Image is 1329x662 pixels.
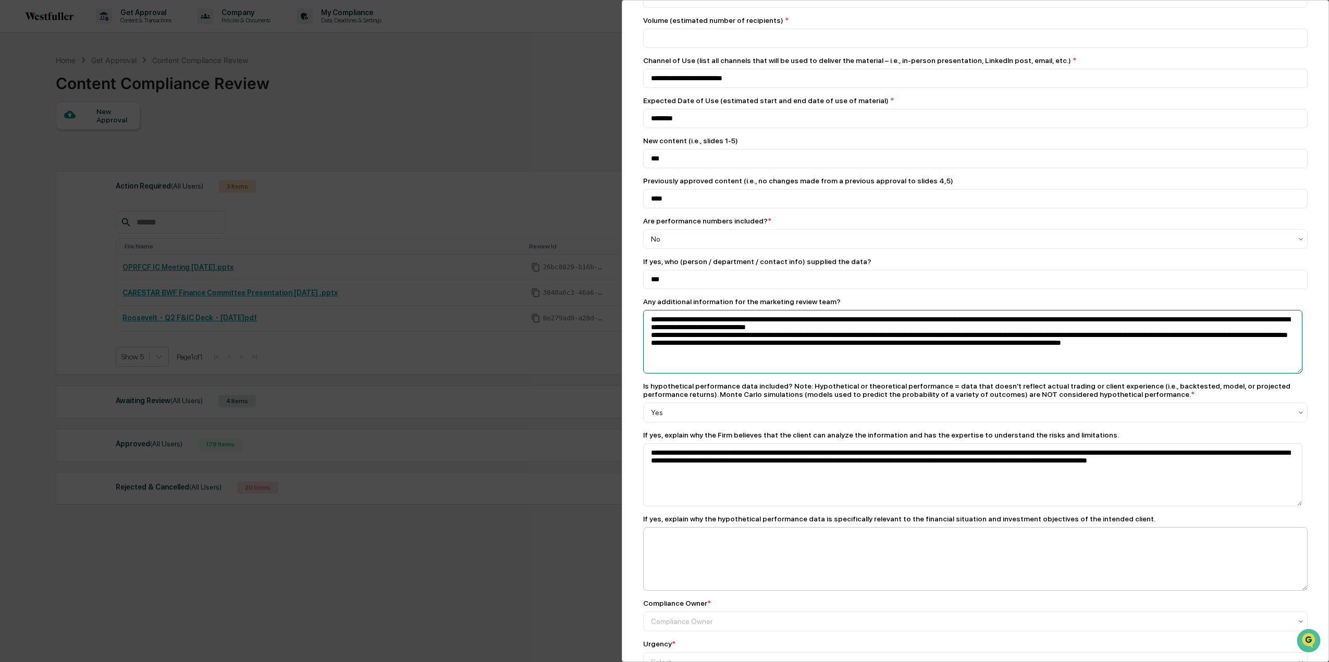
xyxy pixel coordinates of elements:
[10,132,19,140] div: 🖐️
[643,382,1308,398] div: Is hypothetical performance data included? Note: Hypothetical or theoretical performance = data t...
[643,515,1308,523] div: If yes, explain why the hypothetical performance data is specifically relevant to the financial s...
[643,640,675,648] div: Urgency
[10,21,190,38] p: How can we help?
[1296,628,1324,656] iframe: Open customer support
[76,132,84,140] div: 🗄️
[177,82,190,95] button: Start new chat
[73,176,126,184] a: Powered byPylon
[643,599,711,607] div: Compliance Owner
[643,96,1308,105] div: Expected Date of Use (estimated start and end date of use of material)
[6,146,70,165] a: 🔎Data Lookup
[27,47,172,58] input: Clear
[643,56,1308,65] div: Channel of Use (list all channels that will be used to deliver the material – i.e., in-person pre...
[35,90,136,98] div: We're offline, we'll be back soon
[35,79,171,90] div: Start new chat
[643,217,771,225] div: Are performance numbers included?
[643,177,1308,185] div: Previously approved content (i.e., no changes made from a previous approval to slides 4,5)
[643,297,1308,306] div: Any additional information for the marketing review team?
[104,176,126,184] span: Pylon
[643,16,1308,24] div: Volume (estimated number of recipients)
[6,127,71,145] a: 🖐️Preclearance
[21,151,66,161] span: Data Lookup
[10,152,19,160] div: 🔎
[643,257,1308,266] div: If yes, who (person / department / contact info) supplied the data?
[10,79,29,98] img: 1746055101610-c473b297-6a78-478c-a979-82029cc54cd1
[21,131,67,141] span: Preclearance
[643,431,1308,439] div: If yes, explain why the Firm believes that the client can analyze the information and has the exp...
[643,136,1308,145] div: New content (i.e., slides 1-5)
[71,127,133,145] a: 🗄️Attestations
[86,131,129,141] span: Attestations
